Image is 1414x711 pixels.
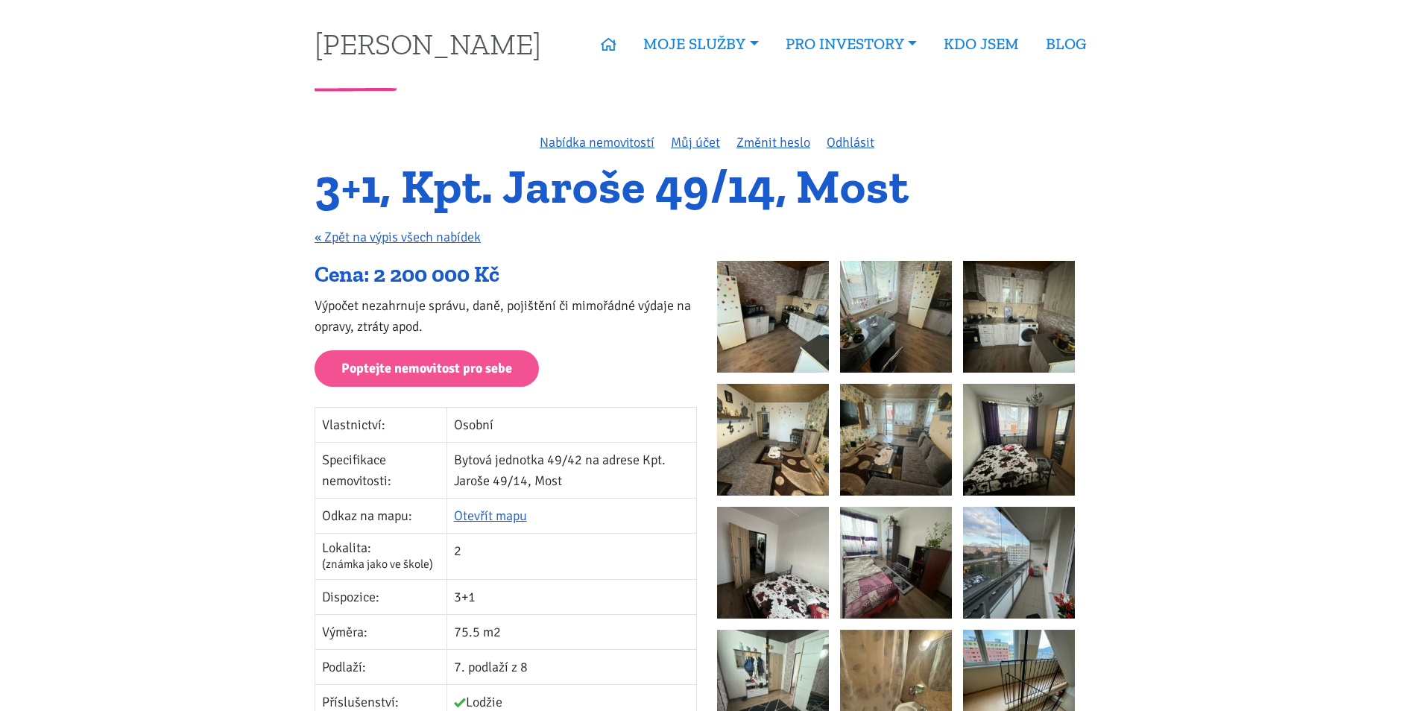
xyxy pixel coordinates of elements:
[315,407,447,442] td: Vlastnictví:
[446,407,696,442] td: Osobní
[454,508,527,524] a: Otevřít mapu
[671,134,720,151] a: Můj účet
[446,579,696,614] td: 3+1
[630,27,771,61] a: MOJE SLUŽBY
[315,579,447,614] td: Dispozice:
[446,533,696,579] td: 2
[446,614,696,649] td: 75.5 m2
[827,134,874,151] a: Odhlásit
[315,442,447,498] td: Specifikace nemovitosti:
[1032,27,1099,61] a: BLOG
[315,261,697,289] div: Cena: 2 200 000 Kč
[540,134,654,151] a: Nabídka nemovitostí
[315,350,539,387] a: Poptejte nemovitost pro sebe
[315,533,447,579] td: Lokalita:
[446,442,696,498] td: Bytová jednotka 49/42 na adrese Kpt. Jaroše 49/14, Most
[315,614,447,649] td: Výměra:
[322,557,433,572] span: (známka jako ve škole)
[315,295,697,337] p: Výpočet nezahrnuje správu, daně, pojištění či mimořádné výdaje na opravy, ztráty apod.
[315,166,1099,207] h1: 3+1, Kpt. Jaroše 49/14, Most
[736,134,810,151] a: Změnit heslo
[772,27,930,61] a: PRO INVESTORY
[315,498,447,533] td: Odkaz na mapu:
[446,649,696,684] td: 7. podlaží z 8
[930,27,1032,61] a: KDO JSEM
[315,229,481,245] a: « Zpět na výpis všech nabídek
[315,649,447,684] td: Podlaží:
[315,29,541,58] a: [PERSON_NAME]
